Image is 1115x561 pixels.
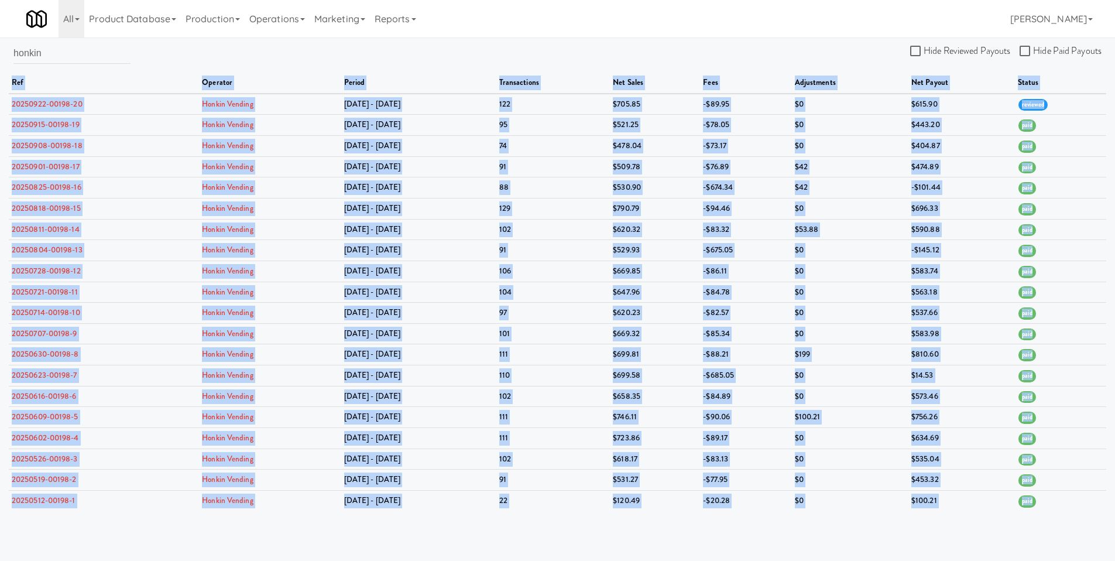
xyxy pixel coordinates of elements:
[908,198,1015,219] td: $696.33
[12,453,78,464] a: 20250526-00198-3
[610,365,700,386] td: $699.58
[496,135,610,156] td: 74
[26,9,47,29] img: Micromart
[610,282,700,303] td: $647.96
[1018,454,1036,466] span: paid
[700,365,791,386] td: -$685.05
[908,470,1015,491] td: $453.32
[496,470,610,491] td: 91
[496,73,610,94] th: transactions
[700,323,791,344] td: -$85.34
[1018,474,1036,487] span: paid
[341,470,496,491] td: [DATE] - [DATE]
[700,198,791,219] td: -$94.46
[202,119,253,130] a: Honkin Vending
[341,282,496,303] td: [DATE] - [DATE]
[1018,266,1036,278] span: paid
[700,470,791,491] td: -$77.95
[792,156,908,177] td: $42
[202,453,253,464] a: Honkin Vending
[1018,162,1036,174] span: paid
[12,411,78,422] a: 20250609-00198-5
[1018,119,1036,132] span: paid
[341,491,496,511] td: [DATE] - [DATE]
[908,261,1015,282] td: $583.74
[496,177,610,199] td: 88
[12,307,80,318] a: 20250714-00198-10
[1015,73,1106,94] th: status
[202,370,253,381] a: Honkin Vending
[496,115,610,136] td: 95
[341,156,496,177] td: [DATE] - [DATE]
[341,219,496,240] td: [DATE] - [DATE]
[496,365,610,386] td: 110
[792,73,908,94] th: adjustments
[908,240,1015,261] td: -$145.12
[1018,495,1036,508] span: paid
[610,135,700,156] td: $478.04
[341,449,496,470] td: [DATE] - [DATE]
[792,115,908,136] td: $0
[202,286,253,297] a: Honkin Vending
[610,115,700,136] td: $521.25
[700,344,791,365] td: -$88.21
[341,261,496,282] td: [DATE] - [DATE]
[700,282,791,303] td: -$84.78
[792,303,908,324] td: $0
[496,282,610,303] td: 104
[610,407,700,428] td: $746.11
[908,156,1015,177] td: $474.89
[700,115,791,136] td: -$78.05
[1018,245,1036,257] span: paid
[700,261,791,282] td: -$86.11
[12,224,80,235] a: 20250811-00198-14
[792,449,908,470] td: $0
[792,344,908,365] td: $199
[341,344,496,365] td: [DATE] - [DATE]
[1018,182,1036,194] span: paid
[202,348,253,360] a: Honkin Vending
[12,161,80,172] a: 20250901-00198-17
[700,219,791,240] td: -$83.32
[610,428,700,449] td: $723.86
[610,386,700,407] td: $658.35
[1018,203,1036,215] span: paid
[908,491,1015,511] td: $100.21
[792,386,908,407] td: $0
[700,240,791,261] td: -$675.05
[792,177,908,199] td: $42
[908,407,1015,428] td: $756.26
[610,491,700,511] td: $120.49
[700,156,791,177] td: -$76.89
[496,156,610,177] td: 91
[341,303,496,324] td: [DATE] - [DATE]
[792,198,908,219] td: $0
[610,344,700,365] td: $699.81
[908,386,1015,407] td: $573.46
[908,303,1015,324] td: $537.66
[908,449,1015,470] td: $535.04
[341,365,496,386] td: [DATE] - [DATE]
[12,432,79,443] a: 20250602-00198-4
[202,307,253,318] a: Honkin Vending
[12,474,77,485] a: 20250519-00198-2
[341,386,496,407] td: [DATE] - [DATE]
[202,244,253,255] a: Honkin Vending
[610,177,700,199] td: $530.90
[496,386,610,407] td: 102
[202,161,253,172] a: Honkin Vending
[199,73,341,94] th: operator
[341,198,496,219] td: [DATE] - [DATE]
[792,491,908,511] td: $0
[700,491,791,511] td: -$20.28
[910,47,924,56] input: Hide Reviewed Payouts
[610,323,700,344] td: $669.32
[700,135,791,156] td: -$73.17
[700,303,791,324] td: -$82.57
[792,470,908,491] td: $0
[1018,370,1036,382] span: paid
[12,495,76,506] a: 20250512-00198-1
[12,286,78,297] a: 20250721-00198-11
[908,282,1015,303] td: $563.18
[496,323,610,344] td: 101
